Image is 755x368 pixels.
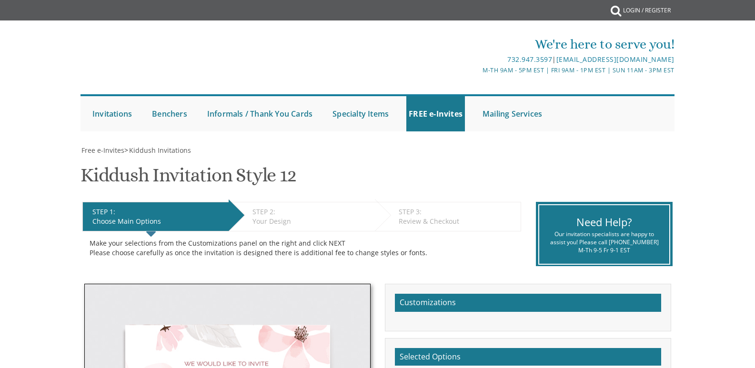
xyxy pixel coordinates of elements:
a: Informals / Thank You Cards [205,96,315,131]
div: We're here to serve you! [279,35,674,54]
div: STEP 3: [399,207,516,217]
a: Kiddush Invitations [128,146,191,155]
h2: Customizations [395,294,661,312]
div: Need Help? [546,215,662,229]
div: STEP 1: [92,207,224,217]
a: Invitations [90,96,134,131]
a: Benchers [150,96,190,131]
a: Mailing Services [480,96,544,131]
div: | [279,54,674,65]
div: Choose Main Options [92,217,224,226]
a: Specialty Items [330,96,391,131]
span: Free e-Invites [81,146,124,155]
div: Our invitation specialists are happy to assist you! Please call [PHONE_NUMBER] M-Th 9-5 Fr 9-1 EST [546,230,662,254]
div: Make your selections from the Customizations panel on the right and click NEXT Please choose care... [90,239,514,258]
a: FREE e-Invites [406,96,465,131]
div: Review & Checkout [399,217,516,226]
span: > [124,146,191,155]
h1: Kiddush Invitation Style 12 [81,165,296,193]
div: M-Th 9am - 5pm EST | Fri 9am - 1pm EST | Sun 11am - 3pm EST [279,65,674,75]
span: Kiddush Invitations [129,146,191,155]
div: Your Design [252,217,370,226]
a: 732.947.3597 [507,55,552,64]
a: Free e-Invites [81,146,124,155]
h2: Selected Options [395,348,661,366]
a: [EMAIL_ADDRESS][DOMAIN_NAME] [556,55,674,64]
div: STEP 2: [252,207,370,217]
